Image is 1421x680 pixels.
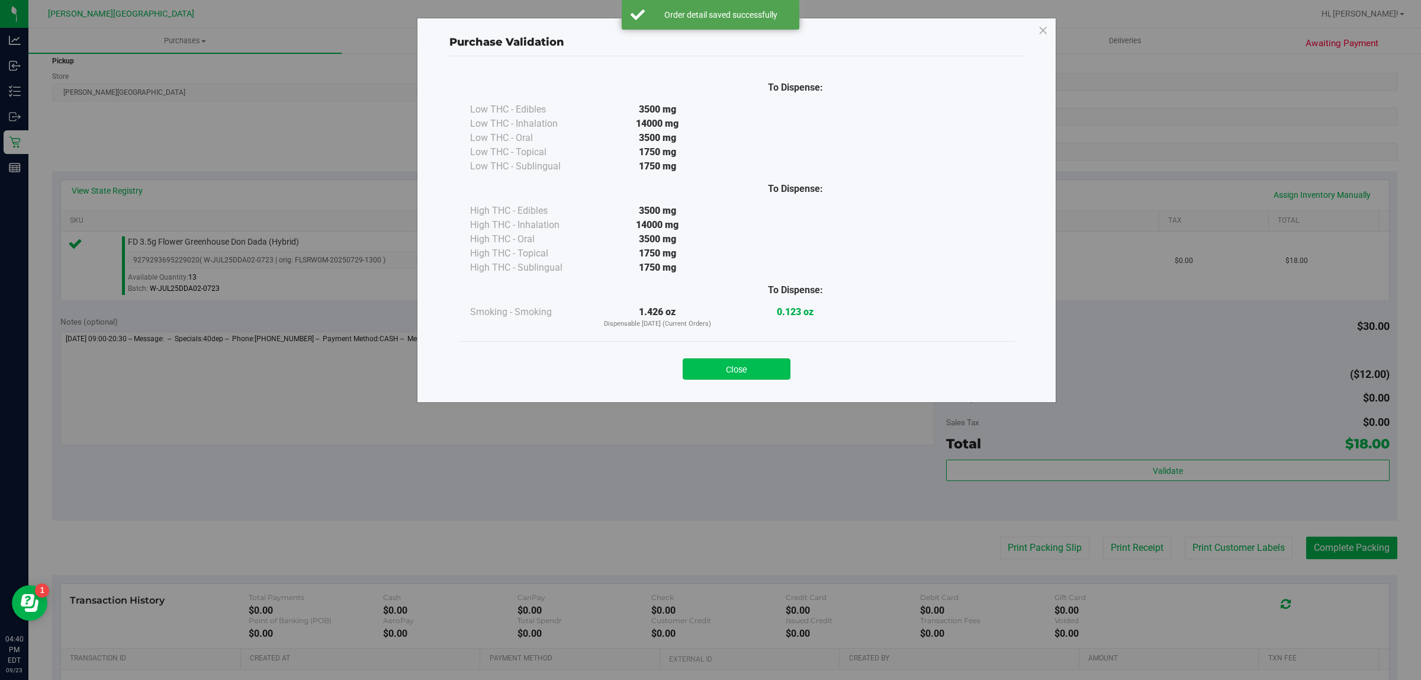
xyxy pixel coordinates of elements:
[726,283,864,297] div: To Dispense:
[589,232,726,246] div: 3500 mg
[470,218,589,232] div: High THC - Inhalation
[589,117,726,131] div: 14000 mg
[726,81,864,95] div: To Dispense:
[449,36,564,49] span: Purchase Validation
[589,204,726,218] div: 3500 mg
[683,358,790,380] button: Close
[470,232,589,246] div: High THC - Oral
[589,102,726,117] div: 3500 mg
[589,261,726,275] div: 1750 mg
[589,305,726,329] div: 1.426 oz
[589,159,726,174] div: 1750 mg
[12,585,47,621] iframe: Resource center
[470,117,589,131] div: Low THC - Inhalation
[589,145,726,159] div: 1750 mg
[470,246,589,261] div: High THC - Topical
[726,182,864,196] div: To Dispense:
[470,102,589,117] div: Low THC - Edibles
[470,305,589,319] div: Smoking - Smoking
[589,218,726,232] div: 14000 mg
[470,204,589,218] div: High THC - Edibles
[651,9,790,21] div: Order detail saved successfully
[589,319,726,329] p: Dispensable [DATE] (Current Orders)
[470,131,589,145] div: Low THC - Oral
[589,246,726,261] div: 1750 mg
[470,159,589,174] div: Low THC - Sublingual
[35,583,49,598] iframe: Resource center unread badge
[589,131,726,145] div: 3500 mg
[470,261,589,275] div: High THC - Sublingual
[470,145,589,159] div: Low THC - Topical
[777,306,814,317] strong: 0.123 oz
